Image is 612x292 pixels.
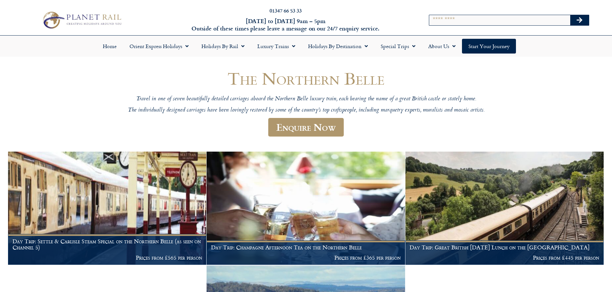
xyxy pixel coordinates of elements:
a: Day Trip: Settle & Carlisle Steam Special on the Northern Belle (as seen on Channel 5) Prices fro... [8,152,207,265]
a: Day Trip: Great British [DATE] Lunch on the [GEOGRAPHIC_DATA] Prices from £445 per person [405,152,604,265]
img: Planet Rail Train Holidays Logo [40,10,124,30]
h1: The Northern Belle [113,69,499,88]
h1: Day Trip: Great British [DATE] Lunch on the [GEOGRAPHIC_DATA] [410,244,599,251]
a: Day Trip: Champagne Afternoon Tea on the Northern Belle Prices from £365 per person [207,152,405,265]
a: Special Trips [374,39,422,54]
h1: Day Trip: Settle & Carlisle Steam Special on the Northern Belle (as seen on Channel 5) [13,238,202,251]
a: 01347 66 53 33 [270,7,302,14]
h1: Day Trip: Champagne Afternoon Tea on the Northern Belle [211,244,401,251]
nav: Menu [3,39,609,54]
a: Holidays by Destination [302,39,374,54]
p: Prices from £565 per person [13,254,202,261]
a: Orient Express Holidays [123,39,195,54]
a: Holidays by Rail [195,39,251,54]
a: Luxury Trains [251,39,302,54]
p: Prices from £365 per person [211,254,401,261]
button: Search [570,15,589,25]
a: About Us [422,39,462,54]
h6: [DATE] to [DATE] 9am – 5pm Outside of these times please leave a message on our 24/7 enquiry serv... [165,17,406,32]
p: Travel in one of seven beautifully detailed carriages aboard the Northern Belle luxury train, eac... [113,96,499,103]
a: Start your Journey [462,39,516,54]
a: Enquire Now [268,118,344,137]
p: Prices from £445 per person [410,254,599,261]
p: The individually designed carriages have been lovingly restored by some of the country’s top craf... [113,107,499,114]
a: Home [96,39,123,54]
